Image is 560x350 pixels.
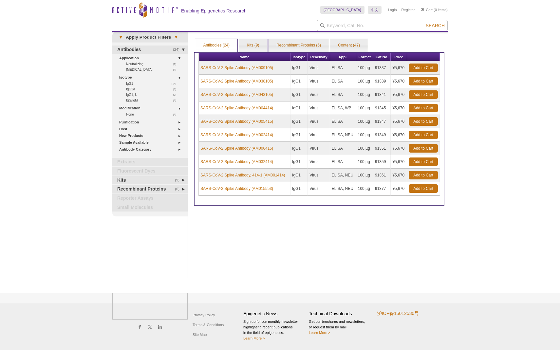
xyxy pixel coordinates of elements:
td: IgG1 [290,182,308,195]
td: 100 µg [356,155,373,169]
span: (24) [173,46,183,54]
a: Sample Available [119,139,184,146]
img: Active Motif, [112,293,188,320]
a: (9)Kits [112,176,188,185]
a: Cart [421,8,433,12]
th: Reactivity [308,53,330,61]
td: 91347 [373,115,391,128]
a: 中文 [368,6,382,14]
td: 100 µg [356,182,373,195]
a: Reporter Assays [112,194,188,203]
td: Virus [308,75,330,88]
td: Virus [308,155,330,169]
td: ELISA [330,61,356,75]
a: (6)Recombinant Proteins [112,185,188,193]
a: Add to Cart [409,104,438,112]
td: Virus [308,128,330,142]
th: Isotype [290,53,308,61]
td: Virus [308,61,330,75]
a: Add to Cart [409,90,438,99]
h4: Epigenetic News [243,311,306,317]
th: Cat No. [373,53,391,61]
td: 100 µg [356,88,373,101]
button: Search [424,23,447,28]
td: IgG1 [290,101,308,115]
a: SARS-CoV-2 Spike Antibody (AM032414) [200,159,273,165]
a: New Products [119,132,184,139]
a: Content (47) [330,39,368,52]
td: ¥5,670 [391,75,407,88]
a: Register [401,8,415,12]
td: 91339 [373,75,391,88]
th: Format [356,53,373,61]
td: ¥5,670 [391,142,407,155]
a: (3)IgG1, k [126,92,180,98]
a: Add to Cart [409,64,438,72]
td: IgG1 [290,155,308,169]
td: 100 µg [356,115,373,128]
td: 100 µg [356,142,373,155]
td: ELISA, NEU [330,128,356,142]
td: ¥5,670 [391,128,407,142]
span: (14) [172,81,180,86]
a: SARS-CoV-2 Spike Antibody (AM002414) [200,132,273,138]
a: SARS-CoV-2 Spike Antibody (AM015553) [200,186,273,192]
a: Learn More > [243,336,265,340]
a: Recombinant Proteins (6) [269,39,329,52]
td: Virus [308,101,330,115]
li: (0 items) [421,6,448,14]
a: Add to Cart [409,184,438,193]
a: SARS-CoV-2 Spike Antibody (AM004414) [200,105,273,111]
span: (6) [175,185,183,193]
td: ¥5,670 [391,115,407,128]
a: Host [119,126,184,133]
td: Virus [308,142,330,155]
p: Sign up for our monthly newsletter highlighting recent publications in the field of epigenetics. [243,319,306,341]
a: SARS-CoV-2 Spike Antibody (AM043105) [200,92,273,98]
span: (6) [173,86,180,92]
a: Site Map [191,330,208,340]
a: (5)Neutralizing [126,61,180,67]
img: Your Cart [421,8,424,11]
td: 91345 [373,101,391,115]
td: 100 µg [356,128,373,142]
td: IgG1 [290,61,308,75]
a: Modification [119,105,184,112]
td: Virus [308,169,330,182]
td: Virus [308,182,330,195]
a: (14)IgG1 [126,81,180,86]
td: IgG1 [290,115,308,128]
th: Appl. [330,53,356,61]
td: ¥5,670 [391,101,407,115]
input: Keyword, Cat. No. [317,20,448,31]
td: ¥5,670 [391,155,407,169]
span: (1) [173,98,180,103]
a: ▾Apply Product Filters▾ [112,32,188,43]
td: 100 µg [356,169,373,182]
a: SARS-CoV-2 Spike Antibody (AM005415) [200,119,273,124]
a: Purification [119,119,184,126]
a: (24)Antibodies [112,46,188,54]
td: 100 µg [356,61,373,75]
td: ELISA, WB [330,101,356,115]
h4: Technical Downloads [309,311,371,317]
a: Small Molecules [112,203,188,212]
a: Add to Cart [409,171,438,179]
td: IgG1 [290,142,308,155]
td: ELISA [330,75,356,88]
a: SARS-CoV-2 Spike Antibody, 414-1 (AM001414) [200,172,285,178]
a: (3)None [126,112,180,117]
a: Kits (9) [239,39,267,52]
h2: Enabling Epigenetics Research [181,8,247,14]
a: Application [119,55,184,62]
td: ELISA [330,155,356,169]
p: Get our brochures and newsletters, or request them by mail. [309,319,371,336]
a: Add to Cart [409,117,438,126]
a: Antibodies (24) [195,39,237,52]
a: Add to Cart [409,144,438,153]
span: ▾ [171,34,181,40]
a: Login [388,8,397,12]
a: Terms & Conditions [191,320,225,330]
td: ¥5,670 [391,88,407,101]
td: ¥5,670 [391,169,407,182]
